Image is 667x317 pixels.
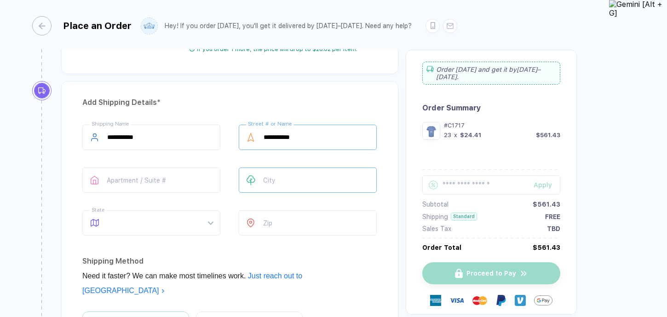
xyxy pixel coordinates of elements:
[534,291,552,310] img: Google Pay
[141,18,157,34] img: user profile
[422,225,451,232] div: Sales Tax
[422,244,461,251] div: Order Total
[472,293,487,308] img: master-card
[522,175,560,195] button: Apply
[430,295,441,306] img: express
[422,213,448,220] div: Shipping
[533,201,560,208] div: $561.43
[422,201,448,208] div: Subtotal
[444,122,560,129] div: #C1717
[545,213,560,220] div: FREE
[63,20,132,31] div: Place an Order
[425,124,438,138] img: 299fbdf5-c039-42f1-b7d1-ab19febc532b_nt_front_1755859311890.jpg
[422,104,560,112] div: Order Summary
[444,132,451,138] div: 23
[533,244,560,251] div: $561.43
[82,269,377,298] div: Need it faster? We can make most timelines work.
[82,254,377,269] div: Shipping Method
[453,132,458,138] div: x
[460,132,481,138] div: $24.41
[547,225,560,232] div: TBD
[495,295,506,306] img: Paypal
[449,293,464,308] img: visa
[451,213,477,220] div: Standard
[534,181,560,189] div: Apply
[536,132,560,138] div: $561.43
[422,62,560,85] div: Order [DATE] and get it by [DATE]–[DATE] .
[515,295,526,306] img: Venmo
[197,46,357,53] div: If you order 1 more, the price will drop to $20.02 per item.
[82,95,377,110] div: Add Shipping Details
[165,22,412,30] div: Hey! If you order [DATE], you'll get it delivered by [DATE]–[DATE]. Need any help?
